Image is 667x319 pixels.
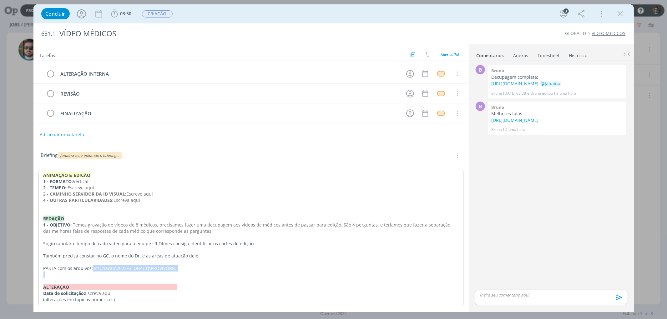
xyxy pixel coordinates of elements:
span: Escreva aqui [85,290,112,296]
div: FINALIZAÇÃO [58,110,401,117]
span: Abertas 7/8 [441,52,459,57]
p: Também precisa constar no GC, o nome do Dr. e as areas de atuação dele. [43,253,459,259]
button: Concluir [41,8,70,19]
span: Temos gravação de vídeos de 8 médicos, precisamos fazer uma decupagem aos vídeos de médicos antes... [43,222,452,234]
strong: 4 - OUTRAS PARTICULARIDADES: [43,197,114,203]
b: Bruna [491,68,504,73]
p: Bruna [491,127,502,132]
img: arrow-down-up.svg [425,52,430,57]
span: 03:30 [120,11,132,17]
a: Comentários [476,50,504,59]
button: 3 [558,9,568,19]
a: Histórico [569,50,588,59]
button: 03:30 [109,9,133,19]
span: Concluir [46,11,65,16]
div: está editando o briefing... [58,152,122,159]
strong: 1 - FORMATO: [43,178,73,184]
strong: 1 - OBJETIVO: [43,222,72,228]
div: Anexos [513,52,528,59]
p: Decupagem completa: [491,74,623,80]
span: [DATE] 08:08 [503,91,526,96]
span: @Janaína [541,81,560,87]
a: [URL][DOMAIN_NAME] [491,81,538,87]
a: Timesheet [538,50,560,59]
div: ALTERAÇÃO INTERNA [58,70,401,78]
div: B [476,65,485,74]
strong: REDAÇÃO [43,216,64,222]
strong: 2 - TEMPO: [43,185,67,191]
span: Janaína [60,154,74,157]
span: 631.1 [42,30,56,37]
span: Tarefas [40,51,55,58]
div: REVISÃO [58,90,401,98]
strong: ANIMAÇÃO & EDICÃO [43,172,91,178]
p: Melhores falas: [491,111,623,117]
p: Vertical [43,178,459,185]
a: [URL][DOMAIN_NAME] [491,117,538,123]
strong: ALTERAÇÃO [43,284,177,290]
p: Sugiro anotar o tempo de cada vídeo para a equipe LR Filmes consiga identificar os cortes de edição. [43,241,459,247]
div: 3 [563,8,569,14]
span: há uma hora [503,127,525,132]
p: (alterações em tópicos numéricos) [43,297,459,303]
div: B [476,102,485,111]
span: e Bruna editou [527,91,553,96]
a: VIDEO MÉDICOS [592,30,626,36]
span: Briefing [41,152,58,160]
button: Adicionar uma tarefa [39,129,84,140]
div: dialog [33,4,634,312]
strong: Data de solicitação: [43,290,85,296]
span: Escreve aqui [127,191,153,197]
p: Bruna [491,91,502,96]
strong: 3 - CAMINHO SERVIDOR DA ID VISUAL: [43,191,127,197]
a: GLOBAL D [565,30,586,36]
b: Bruna [491,104,504,110]
p: PASTA com os arquivos: P:\Criacao\2025\GLOBAL D\PROVISÓRIO [43,265,459,272]
span: há uma hora [554,91,576,96]
span: Escreva aqui [114,197,140,203]
div: VÍDEO MÉDICOS [57,26,380,41]
span: Escreve aqui [68,185,94,191]
button: CRIAÇÃO [142,10,173,18]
